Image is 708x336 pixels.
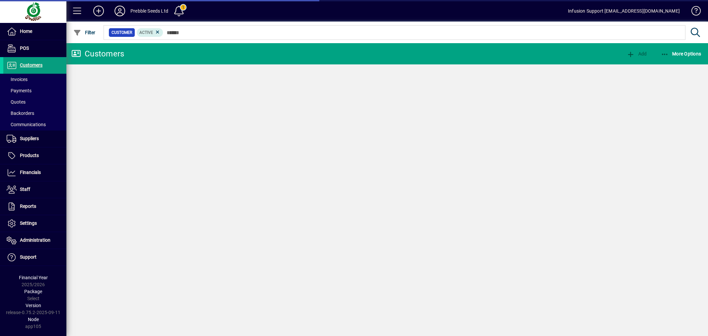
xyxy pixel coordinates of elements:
span: Financial Year [19,275,48,280]
span: Staff [20,187,30,192]
button: Add [625,48,648,60]
span: Suppliers [20,136,39,141]
div: Customers [71,48,124,59]
div: Prebble Seeds Ltd [130,6,168,16]
span: Invoices [7,77,28,82]
a: Reports [3,198,66,215]
a: Knowledge Base [686,1,700,23]
div: Infusion Support [EMAIL_ADDRESS][DOMAIN_NAME] [568,6,680,16]
a: Suppliers [3,130,66,147]
span: Version [26,303,41,308]
a: Quotes [3,96,66,108]
span: Add [627,51,647,56]
span: Home [20,29,32,34]
a: Communications [3,119,66,130]
button: Add [88,5,109,17]
span: Payments [7,88,32,93]
span: Communications [7,122,46,127]
a: Financials [3,164,66,181]
a: Payments [3,85,66,96]
a: Invoices [3,74,66,85]
span: Active [139,30,153,35]
span: Reports [20,204,36,209]
span: Administration [20,237,50,243]
a: Administration [3,232,66,249]
span: POS [20,45,29,51]
mat-chip: Activation Status: Active [137,28,163,37]
span: Filter [73,30,96,35]
a: Home [3,23,66,40]
span: Support [20,254,37,260]
span: Package [24,289,42,294]
span: Quotes [7,99,26,105]
button: Profile [109,5,130,17]
a: Products [3,147,66,164]
span: Customer [112,29,132,36]
a: Staff [3,181,66,198]
span: Customers [20,62,42,68]
span: Backorders [7,111,34,116]
span: Settings [20,220,37,226]
a: POS [3,40,66,57]
span: Products [20,153,39,158]
span: Node [28,317,39,322]
span: Financials [20,170,41,175]
span: More Options [661,51,701,56]
button: More Options [659,48,703,60]
a: Support [3,249,66,266]
button: Filter [72,27,97,39]
a: Settings [3,215,66,232]
a: Backorders [3,108,66,119]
